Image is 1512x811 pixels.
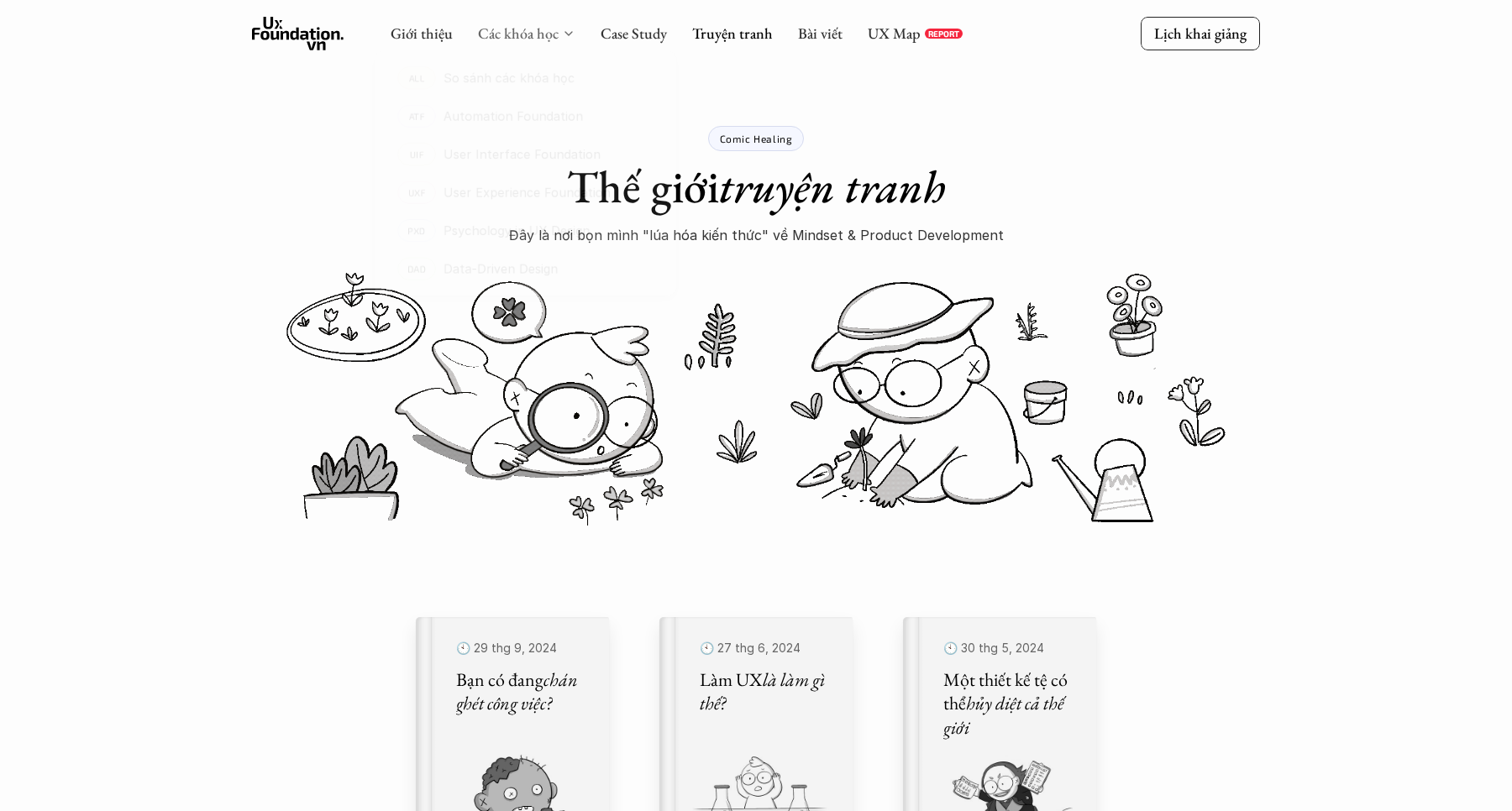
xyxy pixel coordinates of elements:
[456,667,581,716] em: chán ghét công việc?
[407,264,427,275] p: DAD
[567,160,946,214] h1: Thế giới
[700,667,828,716] em: là làm gì thế?
[375,97,676,135] a: ATFAutomation Foundation
[692,24,773,43] a: Truyện tranh
[456,637,589,660] p: 🕙 29 thg 9, 2024
[700,637,832,660] p: 🕙 27 thg 6, 2024
[943,637,1076,660] p: 🕙 30 thg 5, 2024
[1141,17,1260,50] a: Lịch khai giảng
[409,72,425,83] p: ALL
[719,157,946,216] em: truyện tranh
[868,24,921,43] a: UX Map
[375,249,676,287] a: DADData-Driven Design
[456,668,589,716] h5: Bạn có đang
[409,111,425,122] p: ATF
[601,24,667,43] a: Case Study
[478,24,559,43] a: Các khóa học
[375,212,676,249] a: PXDPsychology in UX Design
[408,187,426,198] p: UXF
[720,133,793,144] p: Comic Healing
[444,66,575,90] p: So sánh các khóa học
[943,691,1067,740] em: hủy diệt cả thế giới
[1154,24,1247,43] p: Lịch khai giảng
[444,105,583,128] p: Automation Foundation
[925,29,963,39] a: REPORT
[943,668,1076,740] h5: Một thiết kế tệ có thể
[509,222,1004,248] p: Đây là nơi bọn mình "lúa hóa kiến thức" về Mindset & Product Development
[375,59,676,97] a: ALLSo sánh các khóa học
[391,24,453,43] a: Giới thiệu
[444,257,558,280] p: Data-Driven Design
[444,219,591,243] p: Psychology in UX Design
[798,24,843,43] a: Bài viết
[928,29,959,39] p: REPORT
[444,181,611,205] p: User Experience Foundation
[407,225,426,236] p: PXD
[375,173,676,211] a: UXFUser Experience Foundation
[700,668,832,716] h5: Làm UX
[444,143,601,166] p: User Interface Foundation
[375,135,676,173] a: UIFUser Interface Foundation
[410,149,424,160] p: UIF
